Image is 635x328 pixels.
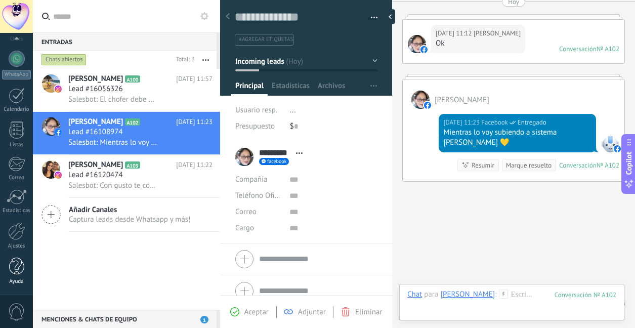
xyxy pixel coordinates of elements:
img: icon [55,172,62,179]
span: Facebook [601,134,619,152]
span: Salesbot: Con gusto te comparto nuestro catálogo😍 Para conocerlo dale click aquí👇🏼🩷 [DOMAIN_NAME]... [68,181,157,190]
span: Salesbot: El chofer debe continuar con su ruta 💛😔 [68,95,157,104]
div: Calendario [2,106,31,113]
span: Aceptar [244,307,269,317]
button: Más [195,51,217,69]
div: WhatsApp [2,70,31,79]
span: Lead #16120474 [68,170,123,180]
div: Lau Ortiz [440,290,495,299]
span: Salesbot: Mientras lo voy subiendo a sistema [PERSON_NAME] 💛 [68,138,157,147]
div: 102 [555,291,616,299]
span: A103 [125,161,140,169]
span: Lau Ortiz [474,28,521,38]
img: facebook-sm.svg [424,102,431,109]
div: Chats abiertos [41,54,87,66]
div: Ocultar [385,9,395,24]
img: facebook-sm.svg [420,46,428,53]
span: A102 [125,118,140,126]
span: Lead #16108974 [68,127,123,137]
span: Entregado [518,117,546,128]
span: Lau Ortiz [435,95,489,105]
div: Mientras lo voy subiendo a sistema [PERSON_NAME] 💛 [443,128,591,148]
span: [DATE] 11:22 [176,160,213,170]
div: [DATE] 11:12 [436,28,474,38]
div: Menciones & Chats de equipo [33,310,217,328]
span: ... [290,105,296,115]
span: Cargo [235,224,254,232]
img: icon [55,86,62,93]
div: [DATE] 11:23 [443,117,481,128]
a: avataricon[PERSON_NAME]A102[DATE] 11:23Lead #16108974Salesbot: Mientras lo voy subiendo a sistema... [33,112,220,154]
span: [DATE] 11:23 [176,117,213,127]
div: Total: 3 [172,55,195,65]
div: Estadísticas [2,208,31,214]
span: Facebook [481,117,508,128]
span: para [424,290,438,300]
span: Lead #16056326 [68,84,123,94]
div: Correo [2,175,31,181]
a: avataricon[PERSON_NAME]A100[DATE] 11:57Lead #16056326Salesbot: El chofer debe continuar con su ru... [33,69,220,111]
div: $ [290,118,377,135]
span: Correo [235,207,257,217]
div: Ayuda [2,278,31,285]
div: Cargo [235,220,282,236]
button: Teléfono Oficina [235,187,282,203]
div: Marque resuelto [506,160,552,170]
span: A100 [125,75,140,83]
span: Añadir Canales [69,205,191,215]
div: Ajustes [2,243,31,250]
span: Archivos [318,81,345,96]
div: Presupuesto [235,118,282,135]
div: Usuario resp. [235,102,282,118]
div: Entradas [33,32,217,51]
div: Ok [436,38,521,49]
span: Eliminar [355,307,382,317]
span: [PERSON_NAME] [68,74,123,84]
span: Presupuesto [235,121,275,131]
div: Resumir [472,160,494,170]
span: Lau Ortiz [411,91,430,109]
span: Usuario resp. [235,105,277,115]
span: Adjuntar [298,307,326,317]
span: Estadísticas [272,81,310,96]
span: Captura leads desde Whatsapp y más! [69,215,191,224]
span: Copilot [624,152,634,175]
span: : [495,290,496,300]
img: facebook-sm.svg [614,145,621,152]
div: № A102 [597,161,619,170]
div: Listas [2,142,31,148]
button: Correo [235,203,257,220]
span: [DATE] 11:57 [176,74,213,84]
div: Conversación [559,45,597,53]
span: facebook [267,159,286,164]
div: Compañía [235,171,282,187]
span: [PERSON_NAME] [68,160,123,170]
span: [PERSON_NAME] [68,117,123,127]
img: icon [55,129,62,136]
span: Lau Ortiz [408,35,426,53]
div: Conversación [559,161,597,170]
div: № A102 [597,45,619,53]
span: #agregar etiquetas [239,36,293,43]
a: avataricon[PERSON_NAME]A103[DATE] 11:22Lead #16120474Salesbot: Con gusto te comparto nuestro catá... [33,155,220,197]
span: 1 [200,316,208,323]
span: Principal [235,81,264,96]
span: Teléfono Oficina [235,191,288,200]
